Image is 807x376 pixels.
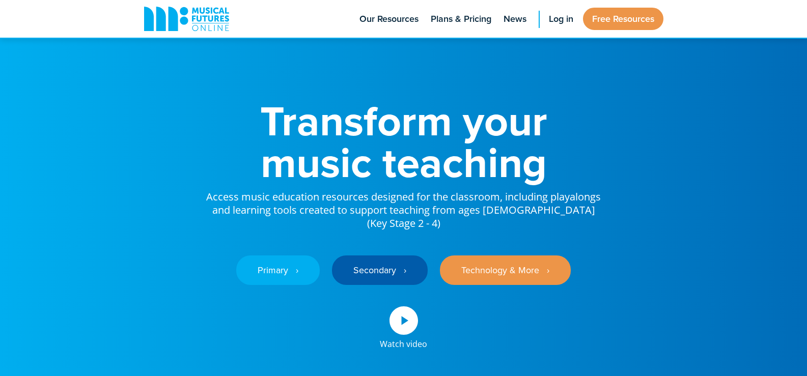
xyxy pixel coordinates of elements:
p: Access music education resources designed for the classroom, including playalongs and learning to... [205,183,602,230]
span: Plans & Pricing [431,12,491,26]
span: Our Resources [359,12,419,26]
h1: Transform your music teaching [205,100,602,183]
a: Free Resources [583,8,663,30]
span: Log in [549,12,573,26]
a: Primary ‎‏‏‎ ‎ › [236,255,320,285]
a: Secondary ‎‏‏‎ ‎ › [332,255,428,285]
div: Watch video [380,335,427,348]
a: Technology & More ‎‏‏‎ ‎ › [440,255,571,285]
span: News [504,12,526,26]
